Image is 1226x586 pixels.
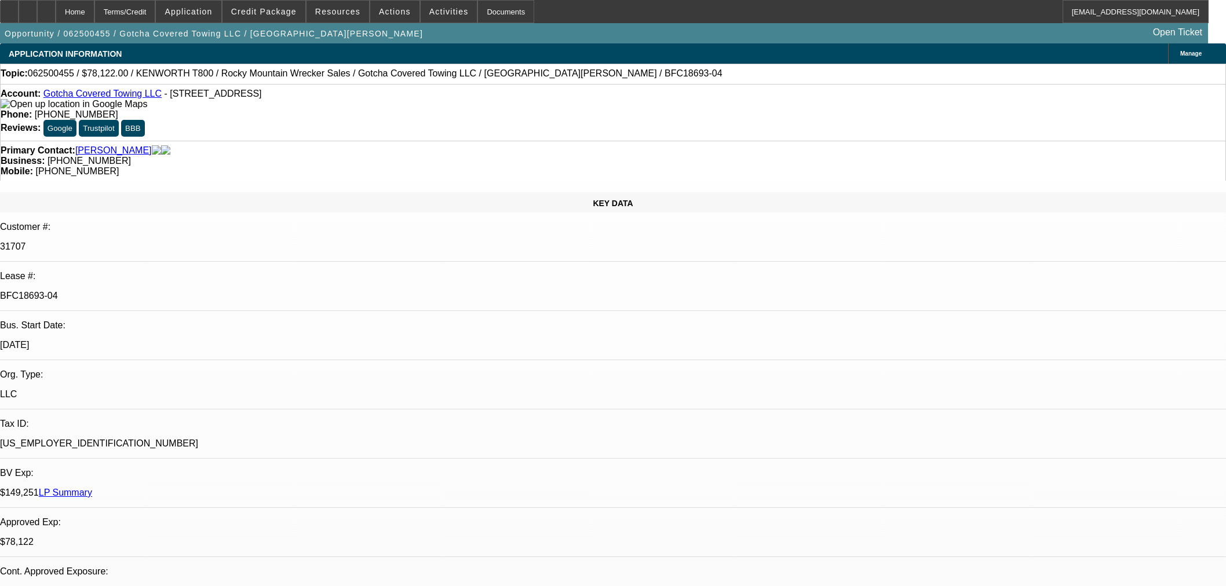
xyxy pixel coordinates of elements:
[1,89,41,98] strong: Account:
[43,89,162,98] a: Gotcha Covered Towing LLC
[1,166,33,176] strong: Mobile:
[1148,23,1207,42] a: Open Ticket
[165,89,262,98] span: - [STREET_ADDRESS]
[39,488,92,497] a: LP Summary
[48,156,131,166] span: [PHONE_NUMBER]
[161,145,170,156] img: linkedin-icon.png
[75,145,152,156] a: [PERSON_NAME]
[1,156,45,166] strong: Business:
[79,120,118,137] button: Trustpilot
[1,99,147,109] a: View Google Maps
[165,7,212,16] span: Application
[35,109,118,119] span: [PHONE_NUMBER]
[1,99,147,109] img: Open up location in Google Maps
[121,120,145,137] button: BBB
[315,7,360,16] span: Resources
[421,1,477,23] button: Activities
[1,68,28,79] strong: Topic:
[9,49,122,58] span: APPLICATION INFORMATION
[156,1,221,23] button: Application
[379,7,411,16] span: Actions
[306,1,369,23] button: Resources
[28,68,723,79] span: 062500455 / $78,122.00 / KENWORTH T800 / Rocky Mountain Wrecker Sales / Gotcha Covered Towing LLC...
[1,123,41,133] strong: Reviews:
[1,145,75,156] strong: Primary Contact:
[593,199,633,208] span: KEY DATA
[35,166,119,176] span: [PHONE_NUMBER]
[429,7,469,16] span: Activities
[43,120,76,137] button: Google
[370,1,419,23] button: Actions
[231,7,297,16] span: Credit Package
[1,109,32,119] strong: Phone:
[152,145,161,156] img: facebook-icon.png
[1180,50,1202,57] span: Manage
[5,29,423,38] span: Opportunity / 062500455 / Gotcha Covered Towing LLC / [GEOGRAPHIC_DATA][PERSON_NAME]
[222,1,305,23] button: Credit Package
